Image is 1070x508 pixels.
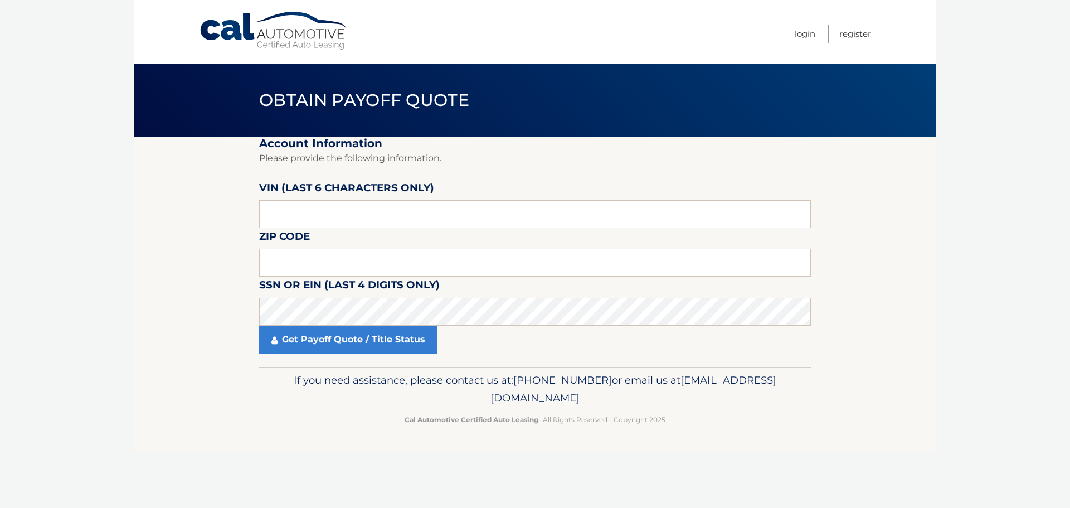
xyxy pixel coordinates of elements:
strong: Cal Automotive Certified Auto Leasing [405,415,538,424]
a: Get Payoff Quote / Title Status [259,326,437,354]
a: Register [839,25,871,43]
span: Obtain Payoff Quote [259,90,469,110]
label: SSN or EIN (last 4 digits only) [259,277,440,297]
p: If you need assistance, please contact us at: or email us at [266,371,804,407]
label: Zip Code [259,228,310,249]
label: VIN (last 6 characters only) [259,180,434,200]
p: Please provide the following information. [259,151,811,166]
h2: Account Information [259,137,811,151]
a: Login [795,25,815,43]
p: - All Rights Reserved - Copyright 2025 [266,414,804,425]
a: Cal Automotive [199,11,349,51]
span: [PHONE_NUMBER] [513,374,612,386]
